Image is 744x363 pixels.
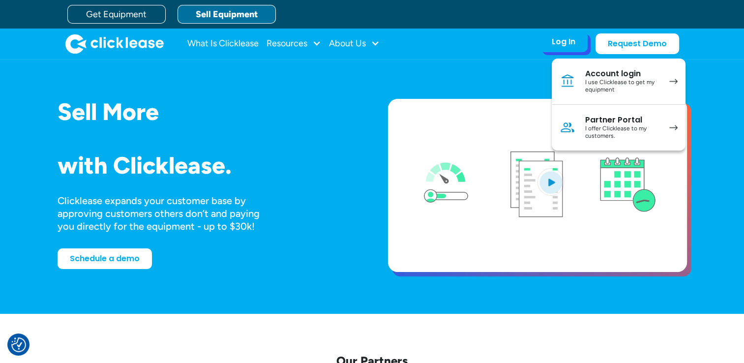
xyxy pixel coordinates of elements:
div: Resources [267,34,321,54]
a: Get Equipment [67,5,166,24]
h1: Sell More [58,99,357,125]
a: Request Demo [595,33,679,54]
div: Log In [552,37,575,47]
div: Clicklease expands your customer base by approving customers others don’t and paying you directly... [58,194,278,233]
nav: Log In [552,59,685,151]
a: home [65,34,164,54]
div: I use Clicklease to get my equipment [585,79,659,94]
a: Partner PortalI offer Clicklease to my customers. [552,105,685,151]
a: Account loginI use Clicklease to get my equipment [552,59,685,105]
div: Account login [585,69,659,79]
img: Blue play button logo on a light blue circular background [537,168,564,196]
div: I offer Clicklease to my customers. [585,125,659,140]
a: Schedule a demo [58,248,152,269]
a: What Is Clicklease [187,34,259,54]
img: arrow [669,79,678,84]
div: About Us [329,34,380,54]
button: Consent Preferences [11,337,26,352]
a: open lightbox [388,99,687,272]
img: Person icon [560,120,575,135]
div: Partner Portal [585,115,659,125]
img: arrow [669,125,678,130]
img: Revisit consent button [11,337,26,352]
img: Bank icon [560,73,575,89]
h1: with Clicklease. [58,152,357,179]
a: Sell Equipment [178,5,276,24]
img: Clicklease logo [65,34,164,54]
